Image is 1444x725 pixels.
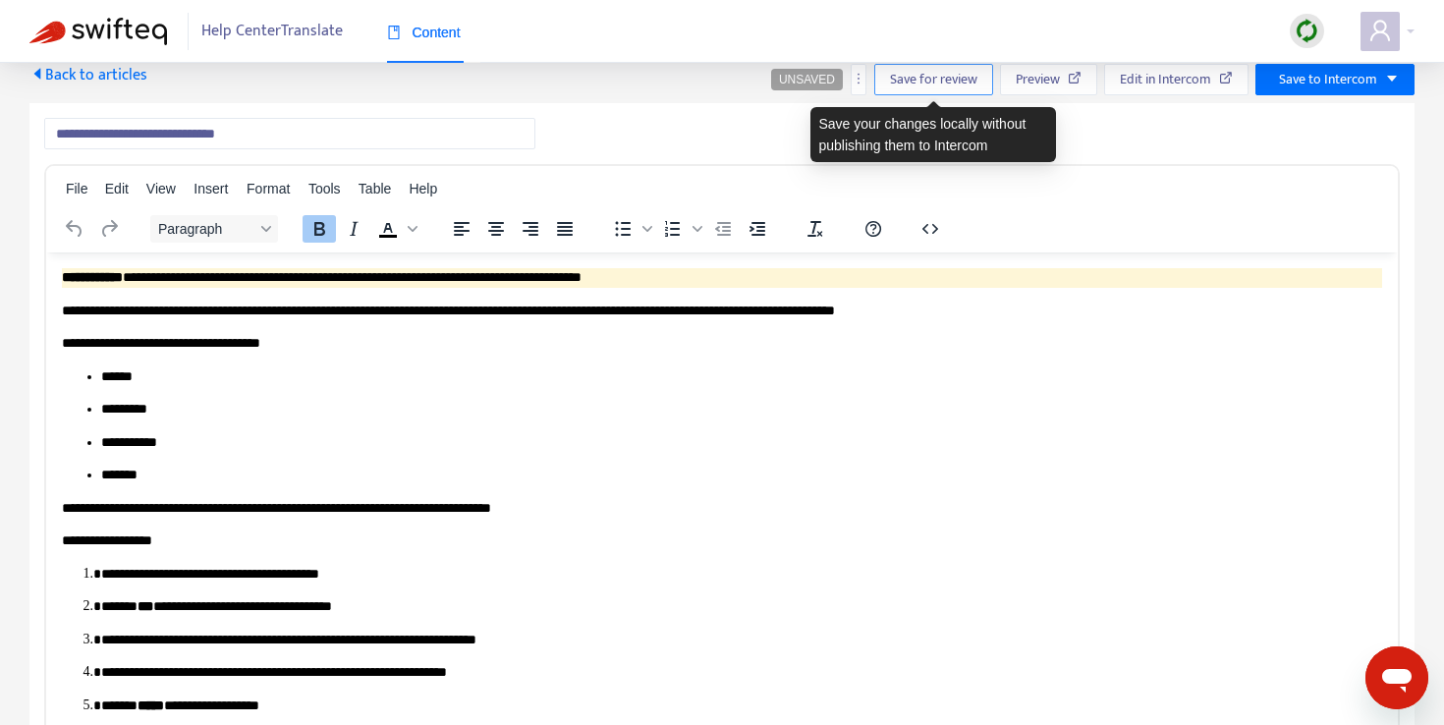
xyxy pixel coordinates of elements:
[810,107,1056,162] div: Save your changes locally without publishing them to Intercom
[548,215,582,243] button: Justify
[1016,69,1060,90] span: Preview
[857,215,890,243] button: Help
[779,73,835,86] span: UNSAVED
[514,215,547,243] button: Align right
[1385,72,1399,85] span: caret-down
[150,215,278,243] button: Block Paragraph
[479,215,513,243] button: Align center
[741,215,774,243] button: Increase indent
[1000,64,1097,95] button: Preview
[337,215,370,243] button: Italic
[387,25,461,40] span: Content
[308,181,341,196] span: Tools
[29,62,147,88] span: Back to articles
[247,181,290,196] span: Format
[146,181,176,196] span: View
[445,215,478,243] button: Align left
[1104,64,1249,95] button: Edit in Intercom
[105,181,129,196] span: Edit
[409,181,437,196] span: Help
[656,215,705,243] div: Numbered list
[890,69,977,90] span: Save for review
[387,26,401,39] span: book
[1120,69,1211,90] span: Edit in Intercom
[799,215,832,243] button: Clear formatting
[1255,64,1415,95] button: Save to Intercomcaret-down
[606,215,655,243] div: Bullet list
[874,64,993,95] button: Save for review
[1368,19,1392,42] span: user
[706,215,740,243] button: Decrease indent
[851,64,866,95] button: more
[29,18,167,45] img: Swifteq
[1365,646,1428,709] iframe: Button to launch messaging window
[66,181,88,196] span: File
[29,66,45,82] span: caret-left
[158,221,254,237] span: Paragraph
[303,215,336,243] button: Bold
[359,181,391,196] span: Table
[92,215,126,243] button: Redo
[194,181,228,196] span: Insert
[201,13,343,50] span: Help Center Translate
[1279,69,1377,90] span: Save to Intercom
[1295,19,1319,43] img: sync.dc5367851b00ba804db3.png
[371,215,420,243] div: Text color Black
[852,72,865,85] span: more
[58,215,91,243] button: Undo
